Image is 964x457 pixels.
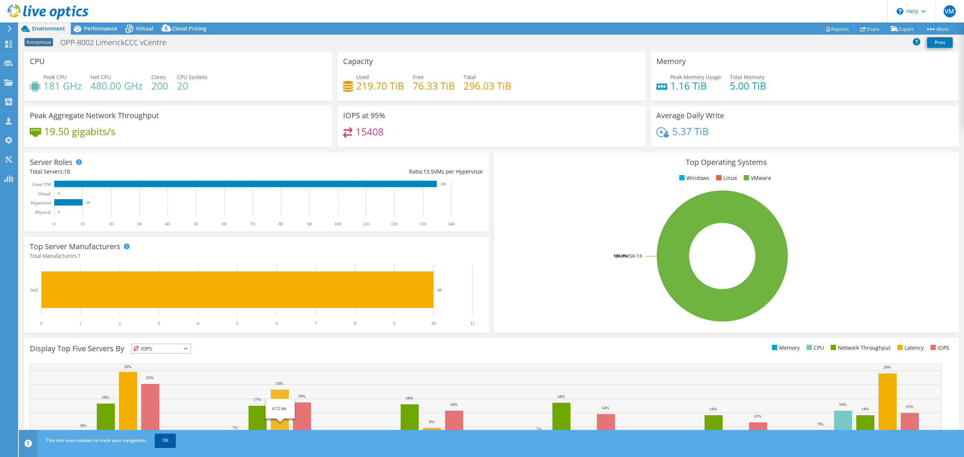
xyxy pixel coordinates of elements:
[627,253,642,259] tspan: ESXi 7.0
[124,364,131,369] text: 30%
[53,221,55,227] text: 0
[839,402,847,407] text: 16%
[920,23,955,35] a: More
[895,344,924,352] li: Latency
[57,38,178,47] h1: OPP-8002 LimerickCCC vCentre
[929,344,949,352] li: IOPS
[441,182,446,186] text: 135
[80,221,85,227] text: 10
[602,405,609,410] text: 14%
[413,82,455,90] h4: 76.33 TiB
[754,414,761,418] text: 11%
[883,365,891,369] text: 29%
[557,394,565,399] text: 18%
[897,8,903,15] svg: \n
[84,25,117,32] span: Performance
[709,407,717,411] text: 14%
[197,321,199,326] text: 4
[64,168,70,175] span: 10
[500,158,953,166] h3: Top Operating Systems
[298,394,305,398] text: 19%
[43,73,67,81] span: Peak CPU
[222,221,227,227] text: 60
[30,288,38,293] text: Dell
[136,25,153,32] span: Virtual
[119,321,121,326] text: 2
[861,407,869,411] text: 14%
[450,402,458,407] text: 16%
[656,57,686,66] h3: Memory
[406,396,413,400] text: 18%
[419,221,426,227] text: 130
[46,437,147,443] span: This site uses cookies to track your navigation.
[102,395,109,399] text: 18%
[279,221,283,227] text: 80
[30,111,159,120] h3: Peak Aggregate Network Throughput
[158,321,160,326] text: 3
[613,253,627,259] tspan: 100.0%
[30,57,45,66] h3: CPU
[43,82,82,90] h4: 181 GHz
[730,73,764,81] span: Total Memory
[356,82,404,90] h4: 219.70 TiB
[437,288,442,292] text: 10
[137,221,142,227] text: 30
[232,425,238,430] text: 7%
[391,221,398,227] text: 120
[770,344,800,352] li: Memory
[393,321,395,326] text: 9
[32,182,51,187] text: Guest VM
[78,252,81,259] span: 1
[253,397,261,402] text: 17%
[165,221,170,227] text: 40
[35,210,50,215] text: Physical
[30,158,73,166] h3: Server Roles
[343,111,385,120] h3: IOPS at 95%
[829,344,891,352] li: Network Throughput
[656,111,724,120] h3: Average Daily Write
[742,174,771,182] li: VMware
[429,419,435,424] text: 9%
[315,321,317,326] text: 7
[854,23,885,35] a: Share
[464,82,511,90] h4: 296.03 TiB
[413,73,424,81] span: Free
[423,168,434,175] span: 13.5
[354,321,356,326] text: 8
[343,57,373,66] h3: Capacity
[194,221,198,227] text: 50
[819,23,855,35] a: Reports
[250,221,255,227] text: 70
[151,82,168,90] h4: 200
[276,321,278,326] text: 6
[146,375,154,380] text: 25%
[24,38,53,46] span: Anonymous
[256,168,483,176] div: Ratio: VMs per Hypervisor
[431,321,436,326] text: 10
[818,422,824,426] text: 9%
[885,23,920,35] a: Export
[670,73,721,81] span: Peak Memory Usage
[355,128,384,136] h4: 15408
[40,321,43,326] text: 0
[31,200,51,206] text: Hypervisor
[536,427,542,431] text: 7%
[30,242,120,251] h3: Top Server Manufacturers
[155,434,176,447] a: OK
[307,221,312,227] text: 90
[30,252,483,260] h4: Total Manufacturers:
[86,201,90,204] text: 10
[470,321,475,326] text: 11
[236,321,238,326] text: 5
[90,82,143,90] h4: 480.00 GHz
[58,192,60,195] text: 0
[356,73,369,81] span: Used
[927,37,953,48] a: Print
[714,174,737,182] li: Linux
[177,82,207,90] h4: 20
[944,5,956,17] span: VM
[172,25,206,32] span: Cloud Pricing
[81,423,86,428] text: 8%
[131,344,191,353] span: IOPS
[805,344,824,352] li: CPU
